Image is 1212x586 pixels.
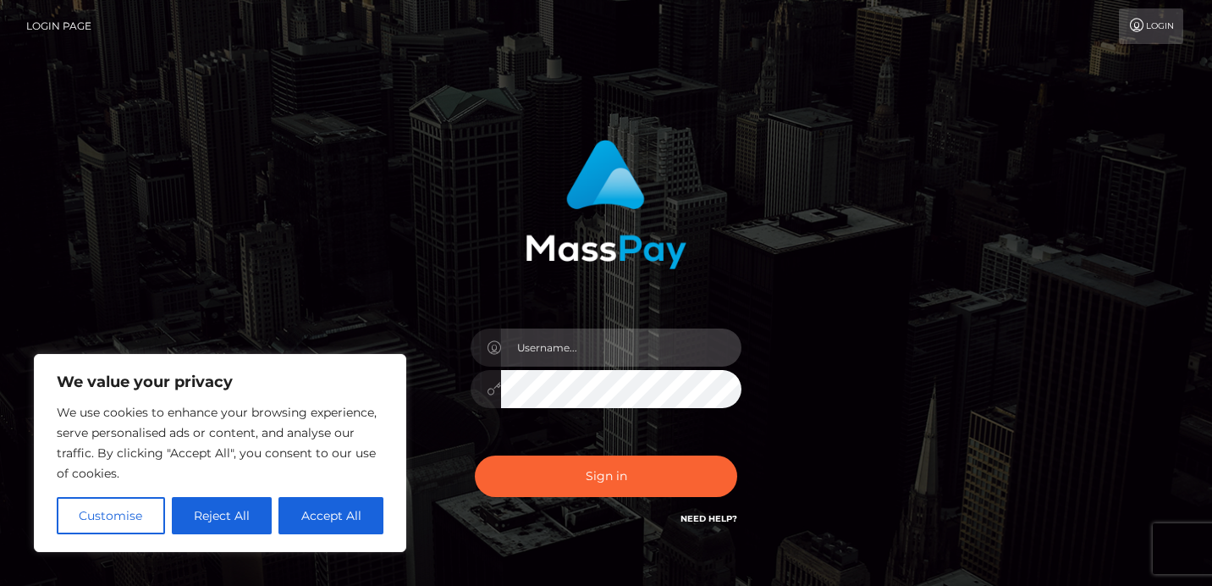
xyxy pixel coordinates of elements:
img: MassPay Login [526,140,686,269]
a: Need Help? [680,513,737,524]
a: Login [1119,8,1183,44]
div: We value your privacy [34,354,406,552]
p: We use cookies to enhance your browsing experience, serve personalised ads or content, and analys... [57,402,383,484]
button: Reject All [172,497,273,534]
button: Accept All [278,497,383,534]
button: Sign in [475,456,737,497]
input: Username... [501,329,741,367]
button: Customise [57,497,165,534]
p: We value your privacy [57,372,383,392]
a: Login Page [26,8,91,44]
